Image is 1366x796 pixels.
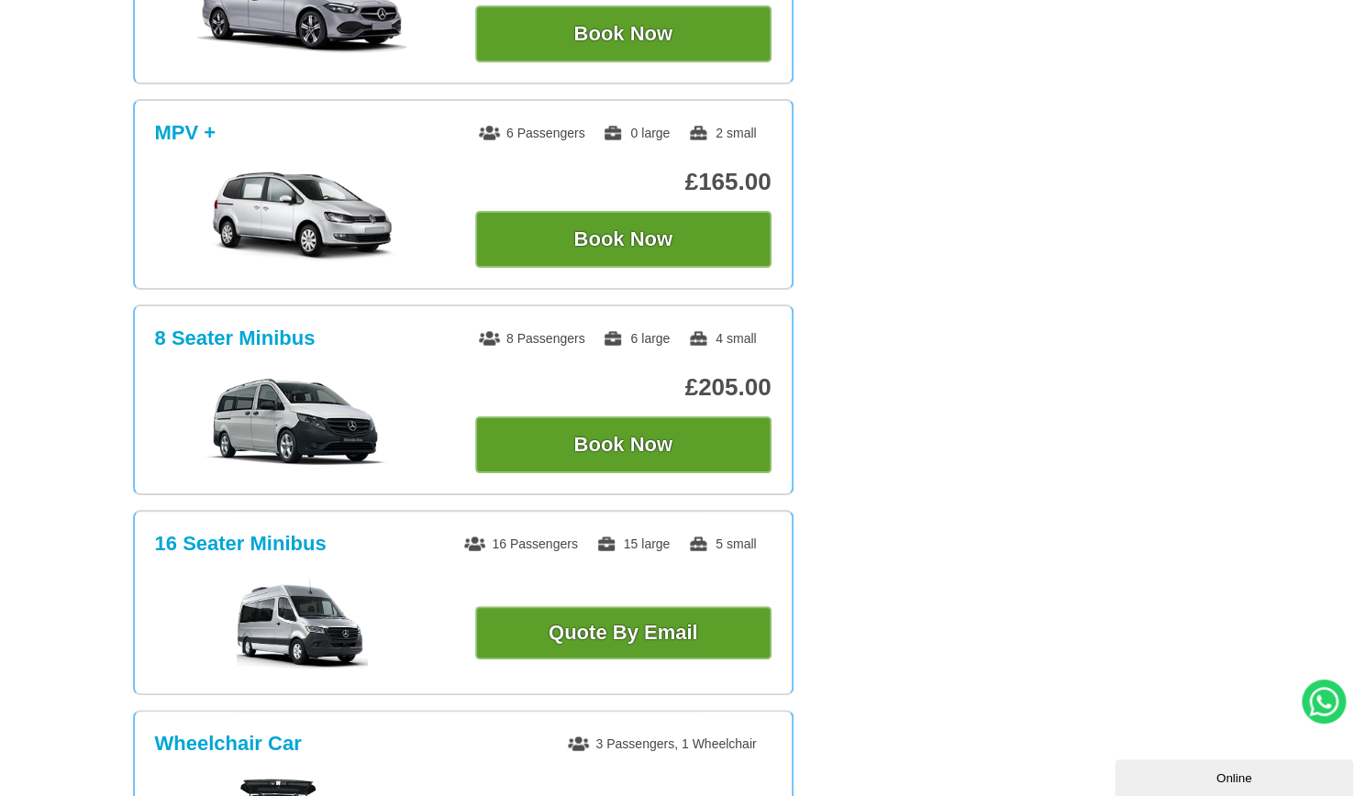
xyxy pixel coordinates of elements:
span: 0 large [603,126,670,140]
button: Book Now [475,416,772,473]
img: 16 Seater Minibus [237,579,368,670]
img: 8 Seater Minibus [164,376,440,468]
h3: 16 Seater Minibus [155,532,327,556]
p: £205.00 [475,373,772,402]
iframe: chat widget [1115,756,1357,796]
h3: Wheelchair Car [155,732,302,756]
span: 5 small [688,536,756,551]
span: 6 large [603,331,670,346]
span: 3 Passengers, 1 Wheelchair [568,736,756,751]
span: 15 large [596,536,671,551]
span: 2 small [688,126,756,140]
img: MPV + [164,171,440,262]
a: Quote By Email [475,606,772,659]
p: £165.00 [475,168,772,196]
span: 16 Passengers [464,536,577,551]
h3: MPV + [155,121,217,145]
span: 6 Passengers [479,126,585,140]
span: 4 small [688,331,756,346]
h3: 8 Seater Minibus [155,326,316,350]
span: 8 Passengers [479,331,585,346]
button: Book Now [475,211,772,268]
button: Book Now [475,6,772,62]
